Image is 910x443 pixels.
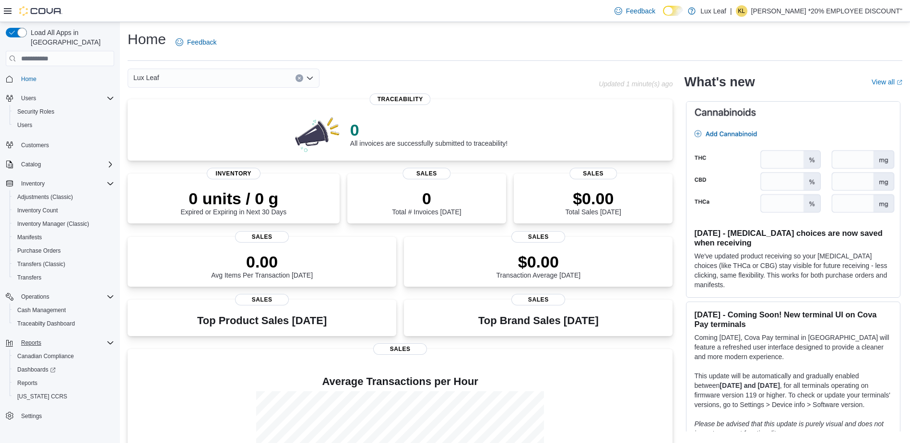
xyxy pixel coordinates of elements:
span: Customers [17,139,114,151]
a: Home [17,73,40,85]
button: Settings [2,409,118,423]
button: Inventory Manager (Classic) [10,217,118,231]
span: Transfers (Classic) [17,260,65,268]
button: Traceabilty Dashboard [10,317,118,330]
span: Sales [373,343,427,355]
h3: [DATE] - Coming Soon! New terminal UI on Cova Pay terminals [694,310,892,329]
span: Reports [17,379,37,387]
a: Customers [17,140,53,151]
p: 0 [392,189,461,208]
button: Open list of options [306,74,314,82]
a: Users [13,119,36,131]
span: Sales [511,294,565,305]
span: Traceabilty Dashboard [13,318,114,329]
button: Catalog [2,158,118,171]
button: Customers [2,138,118,152]
span: Users [13,119,114,131]
span: Settings [21,412,42,420]
p: Updated 1 minute(s) ago [599,80,673,88]
span: Reports [21,339,41,347]
button: Reports [2,336,118,350]
a: Settings [17,410,46,422]
button: Manifests [10,231,118,244]
h1: Home [128,30,166,49]
a: View allExternal link [872,78,902,86]
img: 0 [293,115,343,153]
span: Transfers [17,274,41,281]
span: Traceability [370,93,431,105]
span: Dashboards [13,364,114,375]
button: Adjustments (Classic) [10,190,118,204]
button: Inventory [17,178,48,189]
p: | [730,5,732,17]
h3: Top Product Sales [DATE] [197,315,327,326]
h3: [DATE] - [MEDICAL_DATA] choices are now saved when receiving [694,228,892,247]
span: Cash Management [17,306,66,314]
a: Inventory Manager (Classic) [13,218,93,230]
p: Lux Leaf [700,5,726,17]
div: Total # Invoices [DATE] [392,189,461,216]
span: Users [17,121,32,129]
p: $0.00 [496,252,581,271]
a: Canadian Compliance [13,350,78,362]
a: Traceabilty Dashboard [13,318,79,329]
strong: [DATE] and [DATE] [720,382,780,389]
p: Coming [DATE], Cova Pay terminal in [GEOGRAPHIC_DATA] will feature a refreshed user interface des... [694,333,892,361]
a: Dashboards [10,363,118,376]
span: Washington CCRS [13,391,114,402]
span: Load All Apps in [GEOGRAPHIC_DATA] [27,28,114,47]
a: Manifests [13,232,46,243]
button: [US_STATE] CCRS [10,390,118,403]
button: Reports [17,337,45,349]
span: Users [17,93,114,104]
span: Inventory [17,178,114,189]
button: Cash Management [10,303,118,317]
span: Catalog [17,159,114,170]
a: Inventory Count [13,205,62,216]
span: Security Roles [17,108,54,116]
span: Home [17,73,114,85]
a: Cash Management [13,304,70,316]
a: Transfers [13,272,45,283]
span: Inventory [21,180,45,187]
div: Krista Lanz *20% EMPLOYEE DISCOUNT" [736,5,747,17]
span: Reports [13,377,114,389]
button: Inventory [2,177,118,190]
button: Purchase Orders [10,244,118,257]
button: Home [2,72,118,86]
span: Reports [17,337,114,349]
span: Adjustments (Classic) [13,191,114,203]
div: Expired or Expiring in Next 30 Days [180,189,286,216]
span: Security Roles [13,106,114,117]
span: Operations [21,293,49,301]
span: Transfers (Classic) [13,258,114,270]
button: Catalog [17,159,45,170]
span: Adjustments (Classic) [17,193,73,201]
button: Clear input [295,74,303,82]
span: Inventory Manager (Classic) [13,218,114,230]
h3: Top Brand Sales [DATE] [478,315,599,326]
p: 0 [350,120,508,140]
img: Cova [19,6,62,16]
button: Users [17,93,40,104]
span: Sales [235,294,289,305]
span: Purchase Orders [17,247,61,255]
button: Canadian Compliance [10,350,118,363]
span: Purchase Orders [13,245,114,256]
button: Transfers (Classic) [10,257,118,271]
span: KL [738,5,745,17]
span: Cash Management [13,304,114,316]
span: Feedback [626,6,655,16]
span: Inventory Manager (Classic) [17,220,89,228]
span: Traceabilty Dashboard [17,320,75,327]
button: Reports [10,376,118,390]
span: Canadian Compliance [17,352,74,360]
span: Settings [17,410,114,422]
span: Manifests [13,232,114,243]
a: Feedback [611,1,659,21]
button: Inventory Count [10,204,118,217]
span: [US_STATE] CCRS [17,393,67,400]
a: Feedback [172,33,220,52]
button: Security Roles [10,105,118,118]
